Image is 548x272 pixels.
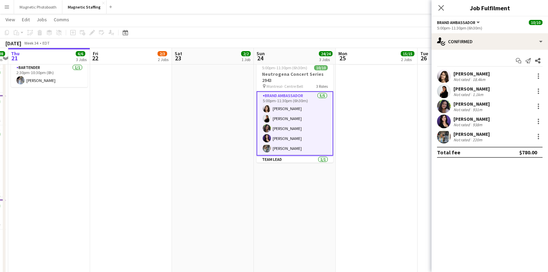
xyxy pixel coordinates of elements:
[76,51,85,56] span: 6/6
[257,71,333,83] h3: Neutrogena Concert Series 2943
[256,54,265,62] span: 24
[453,71,490,77] div: [PERSON_NAME]
[453,92,471,97] div: Not rated
[42,40,50,46] div: EDT
[54,16,69,23] span: Comms
[432,33,548,50] div: Confirmed
[437,25,543,31] div: 5:00pm-11:30pm (6h30m)
[241,57,250,62] div: 1 Job
[316,84,328,89] span: 3 Roles
[34,15,50,24] a: Jobs
[453,131,490,137] div: [PERSON_NAME]
[62,0,107,14] button: Magnetic Staffing
[93,50,98,57] span: Fri
[453,101,490,107] div: [PERSON_NAME]
[262,65,307,70] span: 5:00pm-11:30pm (6h30m)
[453,77,471,82] div: Not rated
[257,91,333,156] app-card-role: Brand Ambassador5/55:00pm-11:30pm (6h30m)[PERSON_NAME][PERSON_NAME][PERSON_NAME][PERSON_NAME][PER...
[471,107,484,112] div: 931m
[5,16,15,23] span: View
[401,57,414,62] div: 2 Jobs
[529,20,543,25] span: 10/10
[314,65,328,70] span: 10/10
[37,16,47,23] span: Jobs
[338,50,347,57] span: Mon
[319,51,333,56] span: 24/24
[76,57,87,62] div: 3 Jobs
[5,40,21,47] div: [DATE]
[257,50,265,57] span: Sun
[3,15,18,24] a: View
[319,57,332,62] div: 3 Jobs
[19,15,33,24] a: Edit
[174,54,182,62] span: 23
[266,84,303,89] span: Montreal- Centre Bell
[453,116,490,122] div: [PERSON_NAME]
[471,137,484,142] div: 220m
[453,86,490,92] div: [PERSON_NAME]
[471,92,485,97] div: 1.1km
[453,122,471,127] div: Not rated
[14,0,62,14] button: Magnetic Photobooth
[10,54,20,62] span: 21
[432,3,548,12] h3: Job Fulfilment
[175,50,182,57] span: Sat
[92,54,98,62] span: 22
[420,50,428,57] span: Tue
[337,54,347,62] span: 25
[437,149,460,156] div: Total fee
[471,122,484,127] div: 938m
[437,20,475,25] span: Brand Ambassador
[51,15,72,24] a: Comms
[22,16,30,23] span: Edit
[437,20,481,25] button: Brand Ambassador
[453,137,471,142] div: Not rated
[158,57,169,62] div: 2 Jobs
[241,51,251,56] span: 2/2
[401,51,414,56] span: 15/15
[23,40,40,46] span: Week 34
[519,149,537,156] div: $780.00
[453,107,471,112] div: Not rated
[11,64,88,87] app-card-role: Bartender1/12:30pm-10:30pm (8h)[PERSON_NAME]
[11,50,20,57] span: Thu
[158,51,167,56] span: 2/3
[419,54,428,62] span: 26
[257,156,333,179] app-card-role: Team Lead1/15:00pm-11:30pm (6h30m)
[257,61,333,163] app-job-card: 5:00pm-11:30pm (6h30m)10/10Neutrogena Concert Series 2943 Montreal- Centre Bell3 RolesBrand Ambas...
[471,77,487,82] div: 18.4km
